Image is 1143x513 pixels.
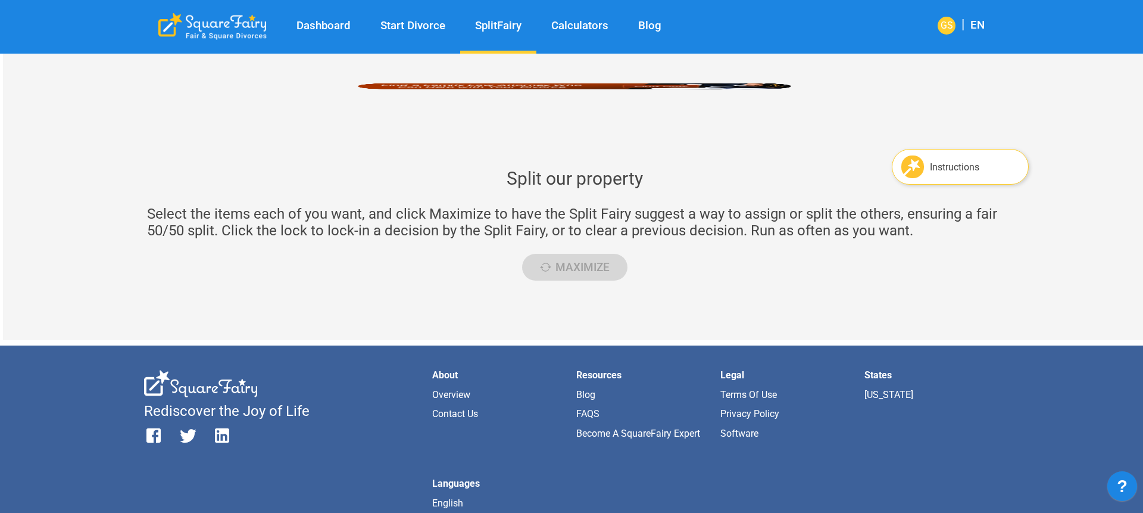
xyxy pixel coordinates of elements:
li: Legal [720,370,855,381]
a: Terms of Use [720,389,777,400]
a: SplitFairy [460,19,536,33]
li: States [864,370,999,381]
div: SquareFairy White Logo [144,370,257,397]
a: Blog [623,19,676,33]
div: GS [938,17,955,35]
li: Rediscover the Joy of Life [144,406,423,417]
iframe: JSD widget [1101,465,1143,513]
a: FAQS [576,408,599,419]
div: EN [970,18,985,34]
a: Calculators [536,19,623,33]
a: Blog [576,389,595,400]
div: Instructions [930,161,1019,173]
a: Become a SquareFairy Expert [576,428,700,439]
li: About [432,370,567,381]
span: | [955,17,970,32]
a: Contact Us [432,408,478,419]
div: Split our property [189,167,960,191]
li: Resources [576,370,711,381]
a: Start Divorce [366,19,460,33]
div: Select the items each of you want, and click Maximize to have the Split Fairy suggest a way to as... [144,206,1005,239]
a: [US_STATE] [864,389,913,400]
div: SquareFairy Logo [158,13,267,40]
a: Overview [432,389,470,400]
a: Privacy Policy [720,408,779,419]
li: Languages [432,478,567,489]
a: Dashboard [282,19,366,33]
a: English [432,498,463,509]
a: Software [720,428,758,439]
